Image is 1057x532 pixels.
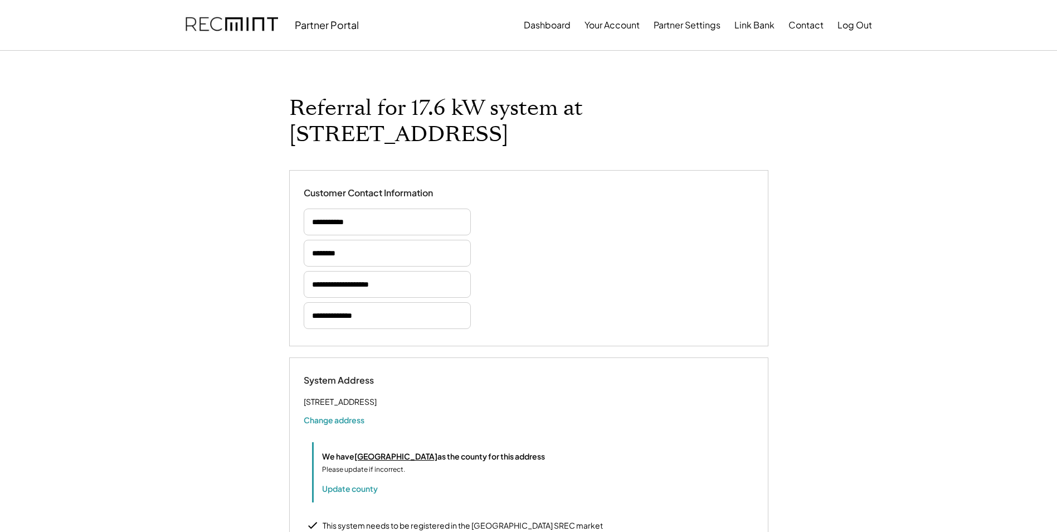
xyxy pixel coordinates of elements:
button: Change address [304,414,364,425]
button: Contact [788,14,824,36]
button: Dashboard [524,14,571,36]
div: Please update if incorrect. [322,465,405,475]
div: Partner Portal [295,18,359,31]
div: We have as the county for this address [322,451,545,462]
div: [STREET_ADDRESS] [304,395,377,409]
button: Update county [322,483,378,494]
button: Log Out [837,14,872,36]
button: Your Account [584,14,640,36]
div: This system needs to be registered in the [GEOGRAPHIC_DATA] SREC market [323,520,603,531]
h1: Referral for 17.6 kW system at [STREET_ADDRESS] [289,95,768,148]
div: System Address [304,375,415,386]
img: recmint-logotype%403x.png [186,6,278,44]
div: Customer Contact Information [304,187,433,199]
u: [GEOGRAPHIC_DATA] [354,451,437,461]
button: Link Bank [734,14,775,36]
button: Partner Settings [654,14,720,36]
